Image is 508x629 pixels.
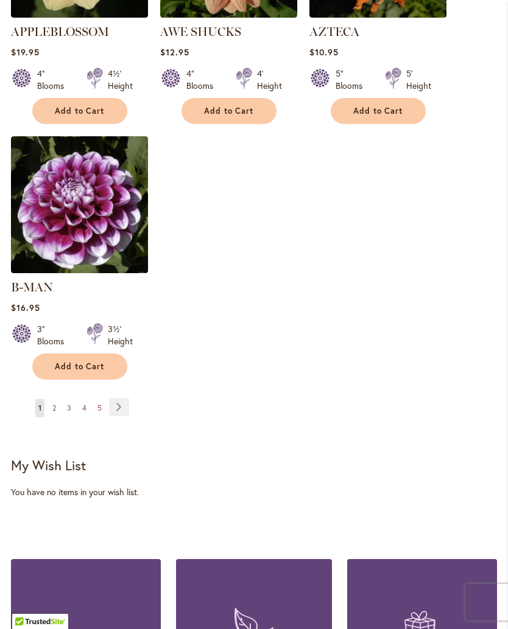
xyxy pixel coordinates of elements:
[353,106,403,116] span: Add to Cart
[32,353,127,380] button: Add to Cart
[11,486,497,498] div: You have no items in your wish list.
[11,136,148,273] img: B-MAN
[11,456,86,474] strong: My Wish List
[160,46,189,58] span: $12.95
[55,106,105,116] span: Add to Cart
[11,24,109,39] a: APPLEBLOSSOM
[49,399,59,417] a: 2
[32,98,127,124] button: Add to Cart
[204,106,254,116] span: Add to Cart
[11,264,148,276] a: B-MAN
[94,399,105,417] a: 5
[64,399,74,417] a: 3
[331,98,426,124] button: Add to Cart
[108,68,133,92] div: 4½' Height
[160,9,297,20] a: AWE SHUCKS
[160,24,241,39] a: AWE SHUCKS
[38,403,41,412] span: 1
[336,68,370,92] div: 5" Blooms
[108,323,133,347] div: 3½' Height
[11,46,40,58] span: $19.95
[52,403,56,412] span: 2
[309,46,339,58] span: $10.95
[11,302,40,313] span: $16.95
[406,68,431,92] div: 5' Height
[11,9,148,20] a: APPLEBLOSSOM
[11,280,53,294] a: B-MAN
[186,68,221,92] div: 4" Blooms
[37,323,72,347] div: 3" Blooms
[79,399,90,417] a: 4
[97,403,102,412] span: 5
[55,361,105,372] span: Add to Cart
[82,403,86,412] span: 4
[309,24,359,39] a: AZTECA
[37,68,72,92] div: 4" Blooms
[309,9,446,20] a: AZTECA
[67,403,71,412] span: 3
[9,586,43,620] iframe: Launch Accessibility Center
[182,98,277,124] button: Add to Cart
[257,68,282,92] div: 4' Height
